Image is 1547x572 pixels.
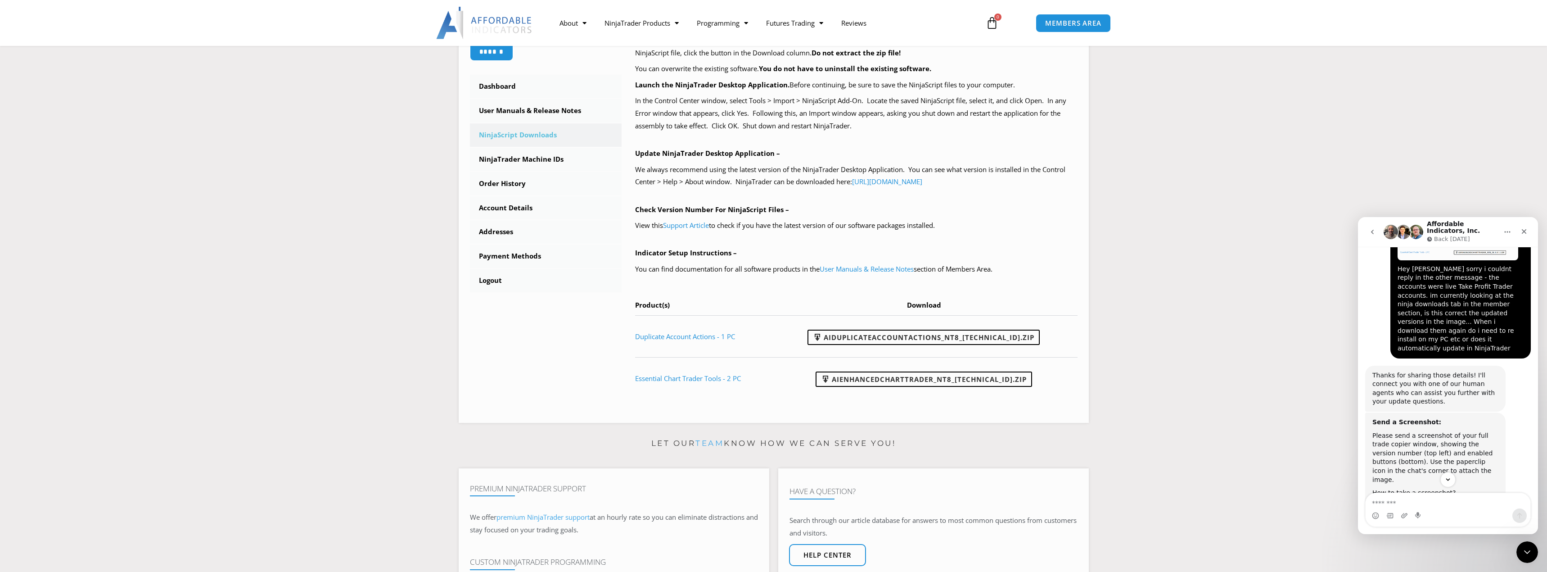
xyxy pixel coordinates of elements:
[789,514,1078,540] p: Search through our article database for answers to most common questions from customers and visit...
[470,75,622,98] a: Dashboard
[907,300,941,309] span: Download
[7,195,173,318] div: Solomon says…
[635,205,789,214] b: Check Version Number For NinjaScript Files –
[789,487,1078,496] h4: Have A Question?
[550,13,595,33] a: About
[28,295,36,302] button: Gif picker
[635,300,670,309] span: Product(s)
[812,48,901,57] b: Do not extract the zip file!
[1045,20,1101,27] span: MEMBERS AREA
[803,552,852,558] span: Help center
[994,14,1001,21] span: 0
[14,214,140,268] div: Please send a screenshot of your full trade copier window, showing the version number (top left) ...
[470,196,622,220] a: Account Details
[1516,541,1538,563] iframe: Intercom live chat
[470,558,758,567] h4: Custom NinjaTrader Programming
[496,513,590,522] a: premium NinjaTrader support
[14,201,83,209] b: Send a Screenshot:
[470,172,622,195] a: Order History
[550,13,975,33] nav: Menu
[154,291,169,306] button: Send a message…
[459,436,1089,451] p: Let our know how we can serve you!
[7,195,148,317] div: Send a Screenshot:Please send a screenshot of your full trade copier window, showing the version ...
[635,80,789,89] b: Launch the NinjaTrader Desktop Application.
[695,439,724,448] a: team
[832,13,875,33] a: Reviews
[816,372,1032,387] a: AIEnhancedChartTrader_NT8_[TECHNICAL_ID].zip
[1036,14,1111,32] a: MEMBERS AREA
[635,63,1078,75] p: You can overwrite the existing software.
[470,75,622,292] nav: Account pages
[663,221,709,230] a: Support Article
[470,220,622,244] a: Addresses
[635,95,1078,132] p: In the Control Center window, select Tools > Import > NinjaScript Add-On. Locate the saved NinjaS...
[470,99,622,123] a: User Manuals & Release Notes
[635,163,1078,189] p: We always recommend using the latest version of the NinjaTrader Desktop Application. You can see ...
[470,513,496,522] span: We offer
[1358,217,1538,534] iframe: Intercom live chat
[14,295,21,302] button: Emoji picker
[635,374,741,383] a: Essential Chart Trader Tools - 2 PC
[759,64,931,73] b: You do not have to uninstall the existing software.
[595,13,688,33] a: NinjaTrader Products
[635,34,1078,59] p: Your purchased products with available NinjaScript downloads are listed in the table below, at th...
[8,276,172,291] textarea: Message…
[470,513,758,534] span: at an hourly rate so you can eliminate distractions and stay focused on your trading goals.
[972,10,1012,36] a: 0
[789,544,866,566] a: Help center
[57,295,64,302] button: Start recording
[820,264,914,273] a: User Manuals & Release Notes
[82,255,98,270] button: Scroll to bottom
[635,219,1078,232] p: View this to check if you have the latest version of our software packages installed.
[688,13,757,33] a: Programming
[635,79,1078,91] p: Before continuing, be sure to save the NinjaScript files to your computer.
[635,248,737,257] b: Indicator Setup Instructions –
[43,295,50,302] button: Upload attachment
[757,13,832,33] a: Futures Trading
[635,149,780,158] b: Update NinjaTrader Desktop Application –
[470,123,622,147] a: NinjaScript Downloads
[470,484,758,493] h4: Premium NinjaTrader Support
[635,332,735,341] a: Duplicate Account Actions - 1 PC
[807,330,1040,345] a: AIDuplicateAccountActions_NT8_[TECHNICAL_ID].zip
[470,269,622,292] a: Logout
[470,245,622,268] a: Payment Methods
[852,177,922,186] a: [URL][DOMAIN_NAME]
[14,272,98,279] a: How to take a screenshot?
[470,148,622,171] a: NinjaTrader Machine IDs
[635,263,1078,276] p: You can find documentation for all software products in the section of Members Area.
[436,7,533,39] img: LogoAI | Affordable Indicators – NinjaTrader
